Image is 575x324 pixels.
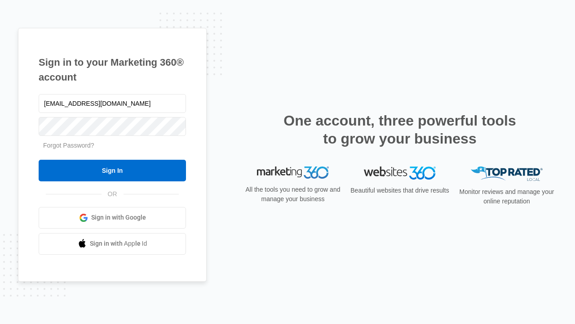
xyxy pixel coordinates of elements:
[349,186,450,195] p: Beautiful websites that drive results
[39,207,186,229] a: Sign in with Google
[257,166,329,179] img: Marketing 360
[364,166,436,180] img: Websites 360
[102,189,124,199] span: OR
[39,94,186,113] input: Email
[91,213,146,222] span: Sign in with Google
[43,142,94,149] a: Forgot Password?
[90,239,147,248] span: Sign in with Apple Id
[39,55,186,85] h1: Sign in to your Marketing 360® account
[243,185,343,204] p: All the tools you need to grow and manage your business
[39,233,186,255] a: Sign in with Apple Id
[456,187,557,206] p: Monitor reviews and manage your online reputation
[281,112,519,148] h2: One account, three powerful tools to grow your business
[471,166,543,181] img: Top Rated Local
[39,160,186,181] input: Sign In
